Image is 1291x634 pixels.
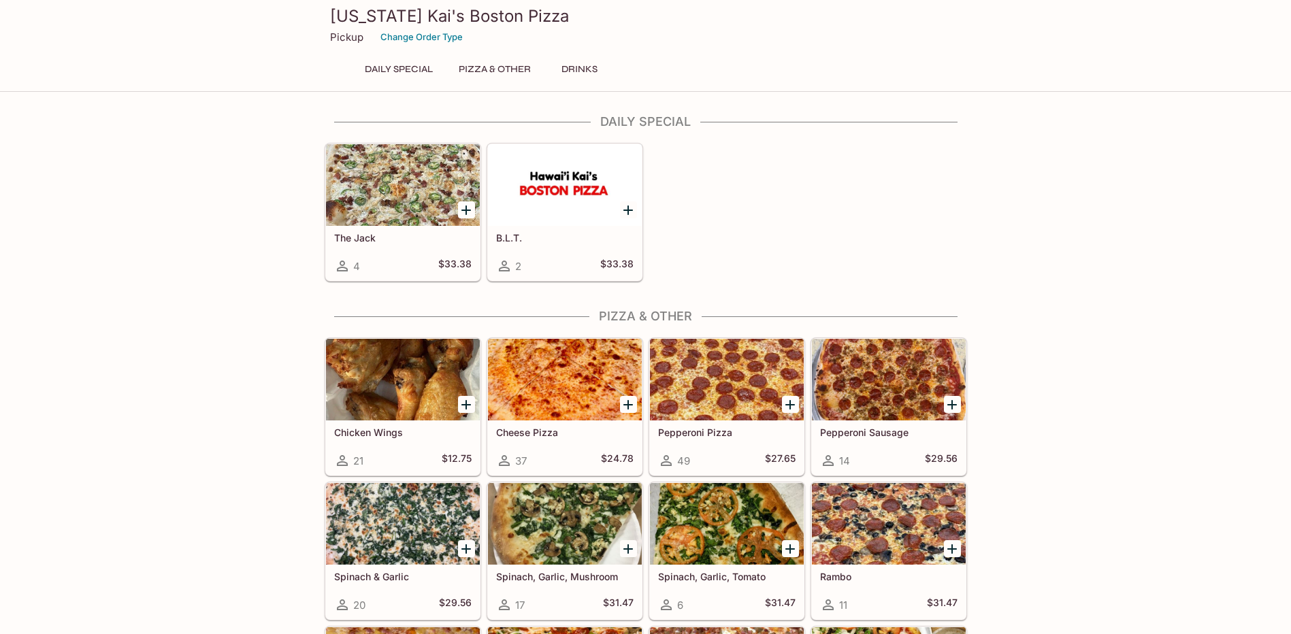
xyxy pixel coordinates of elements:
[326,144,480,226] div: The Jack
[812,483,966,565] div: Rambo
[326,483,480,565] div: Spinach & Garlic
[658,427,796,438] h5: Pepperoni Pizza
[487,144,642,281] a: B.L.T.2$33.38
[820,571,958,582] h5: Rambo
[330,5,962,27] h3: [US_STATE] Kai's Boston Pizza
[677,599,683,612] span: 6
[515,260,521,273] span: 2
[326,339,480,420] div: Chicken Wings
[353,599,365,612] span: 20
[330,31,363,44] p: Pickup
[325,338,480,475] a: Chicken Wings21$12.75
[925,452,958,469] h5: $29.56
[927,597,958,613] h5: $31.47
[649,482,804,620] a: Spinach, Garlic, Tomato6$31.47
[325,482,480,620] a: Spinach & Garlic20$29.56
[488,483,642,565] div: Spinach, Garlic, Mushroom
[487,338,642,475] a: Cheese Pizza37$24.78
[601,452,634,469] h5: $24.78
[603,597,634,613] h5: $31.47
[496,427,634,438] h5: Cheese Pizza
[839,454,850,467] span: 14
[765,597,796,613] h5: $31.47
[811,482,966,620] a: Rambo11$31.47
[515,454,527,467] span: 37
[650,483,804,565] div: Spinach, Garlic, Tomato
[325,309,967,324] h4: Pizza & Other
[442,452,472,469] h5: $12.75
[944,540,961,557] button: Add Rambo
[515,599,525,612] span: 17
[353,260,360,273] span: 4
[812,339,966,420] div: Pepperoni Sausage
[620,396,637,413] button: Add Cheese Pizza
[334,571,472,582] h5: Spinach & Garlic
[496,571,634,582] h5: Spinach, Garlic, Mushroom
[811,338,966,475] a: Pepperoni Sausage14$29.56
[649,338,804,475] a: Pepperoni Pizza49$27.65
[438,258,472,274] h5: $33.38
[496,232,634,244] h5: B.L.T.
[765,452,796,469] h5: $27.65
[439,597,472,613] h5: $29.56
[620,540,637,557] button: Add Spinach, Garlic, Mushroom
[451,60,538,79] button: Pizza & Other
[620,201,637,218] button: Add B.L.T.
[782,396,799,413] button: Add Pepperoni Pizza
[677,454,690,467] span: 49
[357,60,440,79] button: Daily Special
[325,114,967,129] h4: Daily Special
[458,201,475,218] button: Add The Jack
[458,540,475,557] button: Add Spinach & Garlic
[488,339,642,420] div: Cheese Pizza
[334,232,472,244] h5: The Jack
[488,144,642,226] div: B.L.T.
[487,482,642,620] a: Spinach, Garlic, Mushroom17$31.47
[650,339,804,420] div: Pepperoni Pizza
[600,258,634,274] h5: $33.38
[353,454,363,467] span: 21
[334,427,472,438] h5: Chicken Wings
[839,599,847,612] span: 11
[944,396,961,413] button: Add Pepperoni Sausage
[374,27,469,48] button: Change Order Type
[782,540,799,557] button: Add Spinach, Garlic, Tomato
[820,427,958,438] h5: Pepperoni Sausage
[325,144,480,281] a: The Jack4$33.38
[658,571,796,582] h5: Spinach, Garlic, Tomato
[458,396,475,413] button: Add Chicken Wings
[549,60,610,79] button: Drinks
